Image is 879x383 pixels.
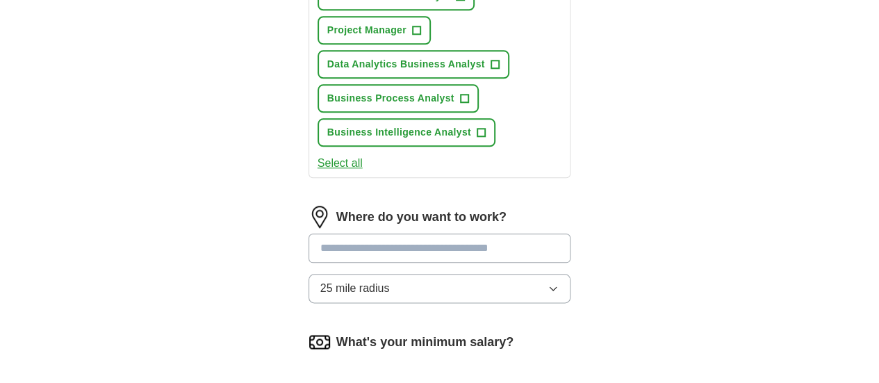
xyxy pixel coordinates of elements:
span: Business Intelligence Analyst [327,125,471,140]
span: 25 mile radius [320,280,390,297]
label: What's your minimum salary? [336,333,514,352]
label: Where do you want to work? [336,208,507,227]
button: Business Process Analyst [318,84,479,113]
button: Business Intelligence Analyst [318,118,495,147]
button: Select all [318,155,363,172]
span: Project Manager [327,23,406,38]
img: salary.png [309,331,331,353]
img: location.png [309,206,331,228]
button: Project Manager [318,16,431,44]
button: 25 mile radius [309,274,571,303]
span: Business Process Analyst [327,91,454,106]
span: Data Analytics Business Analyst [327,57,485,72]
button: Data Analytics Business Analyst [318,50,509,79]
